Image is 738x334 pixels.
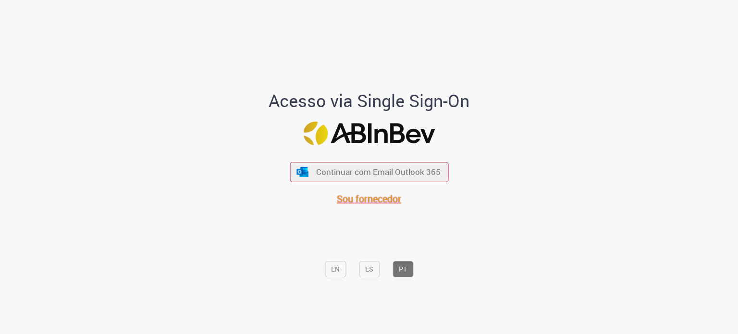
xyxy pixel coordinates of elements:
img: ícone Azure/Microsoft 360 [296,167,309,177]
button: ícone Azure/Microsoft 360 Continuar com Email Outlook 365 [290,162,448,182]
button: PT [393,261,413,277]
button: EN [325,261,346,277]
span: Continuar com Email Outlook 365 [316,166,441,177]
h1: Acesso via Single Sign-On [236,91,503,111]
img: Logo ABInBev [303,122,435,145]
button: ES [359,261,380,277]
a: Sou fornecedor [337,192,401,205]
